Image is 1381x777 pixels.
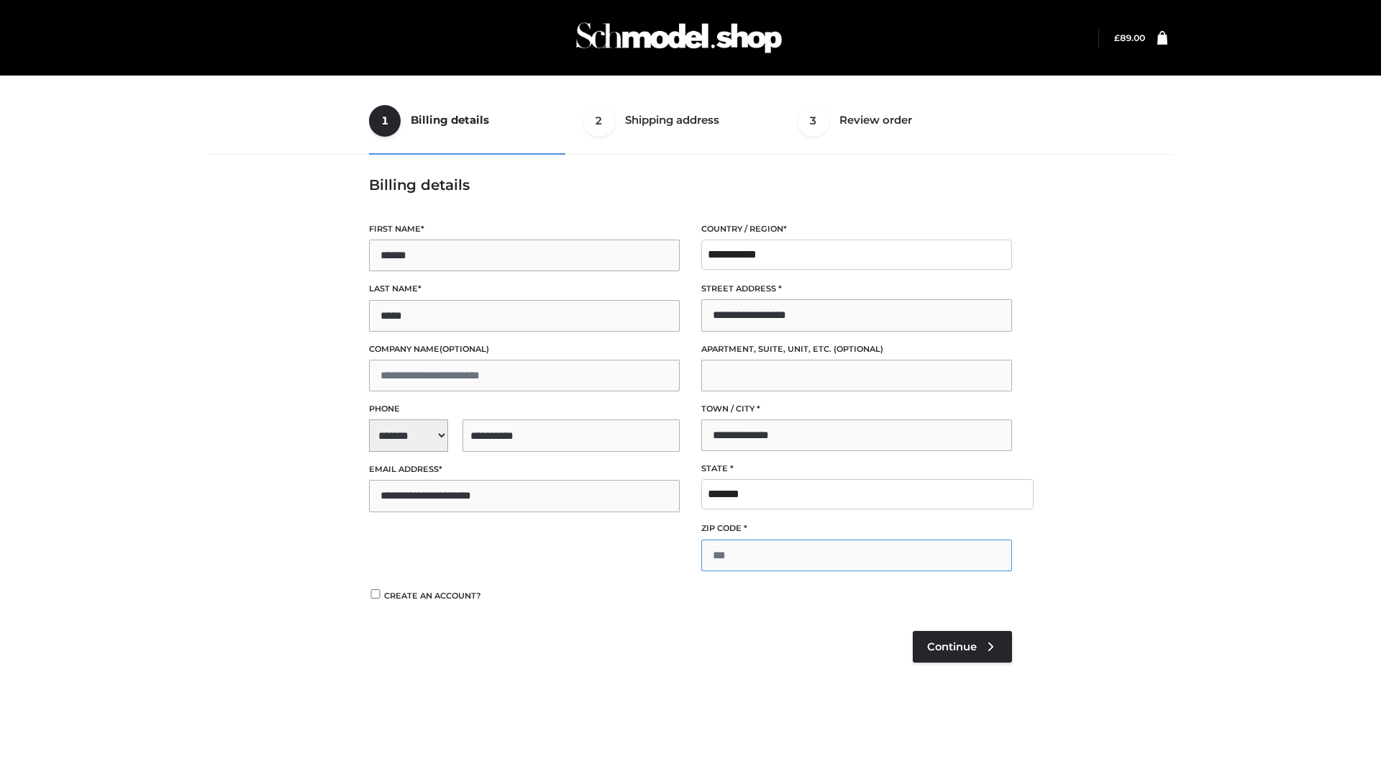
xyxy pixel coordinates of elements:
a: Continue [913,631,1012,663]
span: Create an account? [384,591,481,601]
span: £ [1114,32,1120,43]
label: Town / City [701,402,1012,416]
input: Create an account? [369,589,382,599]
h3: Billing details [369,176,1012,194]
span: (optional) [439,344,489,354]
label: Apartment, suite, unit, etc. [701,342,1012,356]
span: (optional) [834,344,883,354]
label: Street address [701,282,1012,296]
label: First name [369,222,680,236]
label: Phone [369,402,680,416]
span: Continue [927,640,977,653]
label: Email address [369,463,680,476]
a: £89.00 [1114,32,1145,43]
label: ZIP Code [701,522,1012,535]
label: Company name [369,342,680,356]
label: State [701,462,1012,476]
bdi: 89.00 [1114,32,1145,43]
label: Last name [369,282,680,296]
img: Schmodel Admin 964 [571,9,787,66]
label: Country / Region [701,222,1012,236]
